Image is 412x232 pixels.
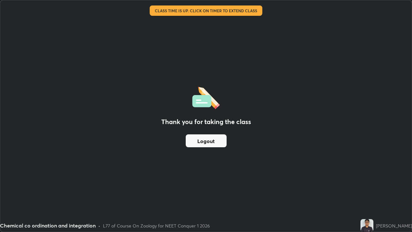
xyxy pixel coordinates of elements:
[376,222,412,229] div: [PERSON_NAME]
[192,85,220,109] img: offlineFeedback.1438e8b3.svg
[103,222,210,229] div: L77 of Course On Zoology for NEET Conquer 1 2026
[98,222,100,229] div: •
[360,219,373,232] img: 9d2f26b94d8741b488ea2bc745646483.jpg
[161,117,251,127] h2: Thank you for taking the class
[186,134,227,147] button: Logout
